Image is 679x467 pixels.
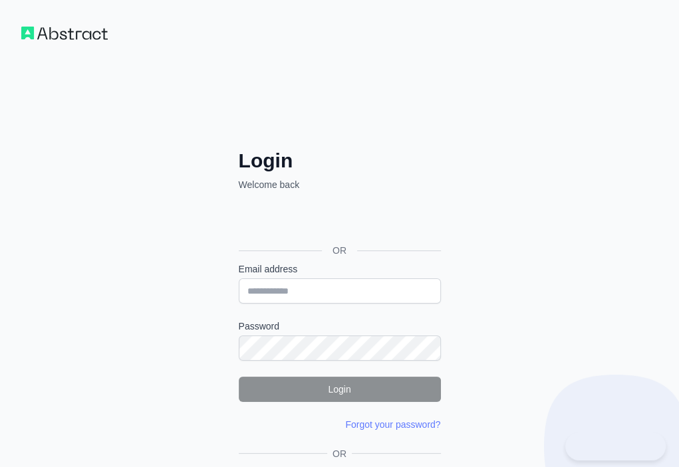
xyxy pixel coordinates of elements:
[239,262,441,276] label: Email address
[21,27,108,40] img: Workflow
[322,244,357,257] span: OR
[565,432,666,460] iframe: Toggle Customer Support
[232,206,445,235] iframe: Przycisk Zaloguj się przez Google
[239,149,441,173] h2: Login
[239,377,441,402] button: Login
[239,178,441,191] p: Welcome back
[345,419,440,430] a: Forgot your password?
[239,320,441,333] label: Password
[327,447,352,460] span: OR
